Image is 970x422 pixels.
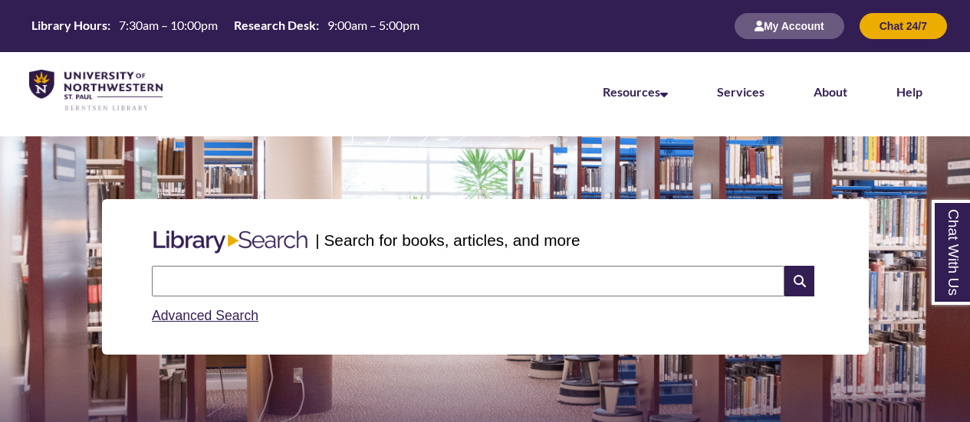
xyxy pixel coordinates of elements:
[860,13,947,39] button: Chat 24/7
[860,19,947,32] a: Chat 24/7
[784,266,814,296] i: Search
[146,224,315,260] img: Libary Search
[228,17,321,34] th: Research Desk:
[315,228,580,252] p: | Search for books, articles, and more
[152,308,258,323] a: Advanced Search
[327,18,419,32] span: 9:00am – 5:00pm
[896,84,922,99] a: Help
[25,17,113,34] th: Library Hours:
[603,84,668,99] a: Resources
[735,19,844,32] a: My Account
[25,17,426,34] table: Hours Today
[119,18,218,32] span: 7:30am – 10:00pm
[814,84,847,99] a: About
[717,84,764,99] a: Services
[735,13,844,39] button: My Account
[29,70,163,112] img: UNWSP Library Logo
[25,17,426,35] a: Hours Today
